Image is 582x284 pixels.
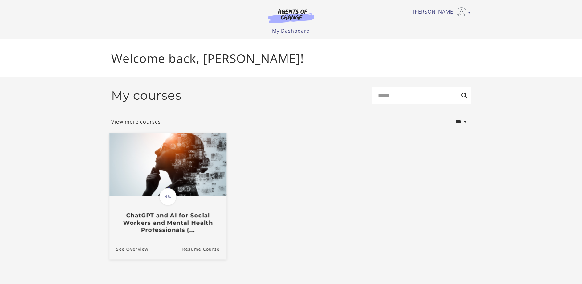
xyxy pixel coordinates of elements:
a: ChatGPT and AI for Social Workers and Mental Health Professionals (...: See Overview [109,238,148,259]
a: ChatGPT and AI for Social Workers and Mental Health Professionals (...: Resume Course [182,238,226,259]
a: View more courses [111,118,161,126]
h3: ChatGPT and AI for Social Workers and Mental Health Professionals (... [116,212,219,233]
p: Welcome back, [PERSON_NAME]! [111,49,471,68]
a: My Dashboard [272,27,310,34]
img: Agents of Change Logo [262,9,321,23]
h2: My courses [111,88,181,103]
a: Toggle menu [413,7,468,17]
span: 4% [159,188,177,205]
